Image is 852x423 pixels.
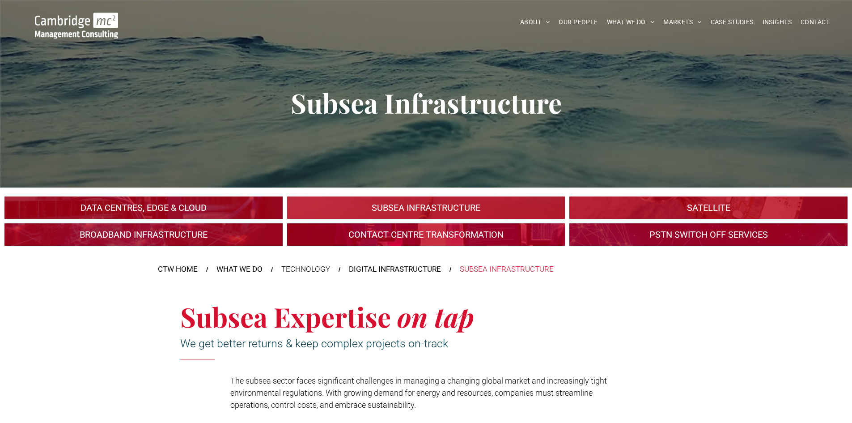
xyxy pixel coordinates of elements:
[516,15,555,29] a: ABOUT
[659,15,706,29] a: MARKETS
[158,264,695,275] nav: Breadcrumbs
[4,197,283,219] a: An industrial plant
[554,15,602,29] a: OUR PEOPLE
[291,85,562,120] span: Subsea Infrastructure
[460,264,554,275] div: SUBSEA INFRASTRUCTURE
[706,15,758,29] a: CASE STUDIES
[602,15,659,29] a: WHAT WE DO
[397,299,474,334] span: on tap
[180,299,391,334] span: Subsea Expertise
[35,13,118,38] img: Go to Homepage
[281,264,330,275] div: TECHNOLOGY
[569,197,848,219] a: A large mall with arched glass roof
[180,337,448,350] span: We get better returns & keep complex projects on-track
[230,376,235,385] span: T
[4,223,283,246] a: A crowd in silhouette at sunset, on a rise or lookout point
[796,15,834,29] a: CONTACT
[349,264,441,275] a: DIGITAL INFRASTRUCTURE
[758,15,796,29] a: INSIGHTS
[230,376,607,410] span: he subsea sector faces significant challenges in managing a changing global market and increasing...
[216,264,263,275] a: WHAT WE DO
[158,264,198,275] a: CTW HOME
